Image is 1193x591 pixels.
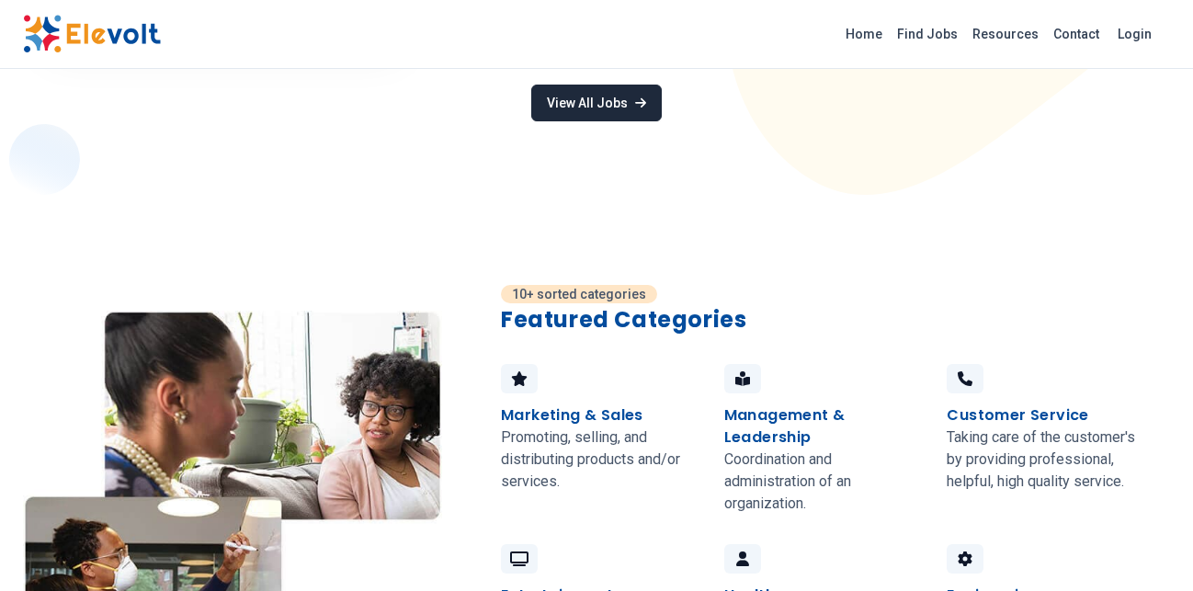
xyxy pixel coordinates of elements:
h4: Marketing & Sales [501,404,643,426]
p: Coordination and administration of an organization. [724,449,926,515]
a: View All Jobs [531,85,662,121]
h4: Management & Leadership [724,404,926,449]
a: Find Jobs [890,19,965,49]
img: Elevolt [23,15,161,53]
a: Login [1107,16,1163,52]
a: Customer ServiceTaking care of the customer's by providing professional, helpful, high quality se... [936,349,1159,529]
h2: Featured Categories [501,305,1170,335]
p: Promoting, selling, and distributing products and/or services. [501,426,702,493]
a: Management & LeadershipCoordination and administration of an organization. [713,349,937,529]
a: Contact [1046,19,1107,49]
p: Taking care of the customer's by providing professional, helpful, high quality service. [947,426,1148,493]
a: Home [838,19,890,49]
p: 10+ sorted categories [501,285,657,303]
h4: Customer Service [947,404,1088,426]
a: Resources [965,19,1046,49]
a: Marketing & SalesPromoting, selling, and distributing products and/or services. [490,349,713,529]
